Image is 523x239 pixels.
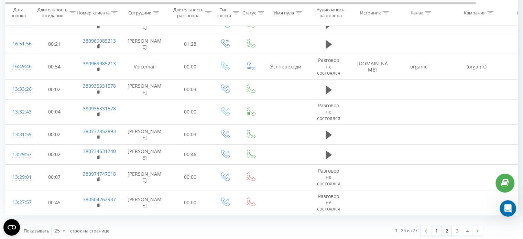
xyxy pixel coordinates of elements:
[83,196,116,203] a: 380504262937
[6,156,132,168] textarea: Ваше сообщение...
[33,79,76,99] td: 00:02
[6,55,113,189] div: Дякую вам за відповідьОбов'язково звертайтеся, якщо виникнуть питання! 😉
[500,200,516,217] iframe: Intercom live chat
[452,226,462,236] a: 3
[11,171,16,176] button: Средство выбора эмодзи
[3,219,20,236] button: Open CMP widget
[464,10,486,16] div: Кампания
[33,7,42,12] h1: Fin
[11,66,107,79] div: Обов'язково звертайтеся, якщо виникнуть питання! 😉
[263,54,308,79] td: Усі переходи
[169,165,212,190] td: 00:00
[54,227,60,234] div: 25
[22,171,27,176] button: Средство выбора GIF-файла
[169,99,212,125] td: 00:00
[20,4,31,15] img: Profile image for Fin
[6,28,132,55] div: Alesia говорит…
[12,128,26,141] div: 13:31:59
[121,3,133,15] div: Закрыть
[33,124,76,144] td: 00:02
[317,57,340,76] span: Разговор не состоялся
[6,55,132,195] div: Volodymyr говорит…
[108,3,121,16] button: Главная
[83,105,116,112] a: 380935331578
[317,193,340,212] span: Разговор не состоялся
[33,171,38,176] button: Добавить вложение
[12,148,26,161] div: 13:29:57
[70,228,109,234] span: строк на странице
[442,226,452,236] a: 2
[11,59,107,66] div: Дякую вам за відповідь
[360,10,381,16] div: Источник
[431,226,442,236] a: 1
[118,168,129,179] button: Отправить сообщение…
[216,7,231,19] div: Тип звонка
[12,196,26,209] div: 13:27:57
[121,124,169,144] td: [PERSON_NAME]
[242,10,256,16] div: Статус
[77,10,110,16] div: Номер клиента
[12,83,26,96] div: 13:33:26
[411,10,423,16] div: Канал
[462,226,472,236] a: 4
[121,34,169,54] td: [PERSON_NAME]
[6,7,31,19] div: Дата звонка
[47,28,132,49] div: Добрий деньТак, наразі все добре, дякую
[12,37,26,51] div: 16:51:56
[83,83,116,89] a: 380935331578
[12,171,26,184] div: 13:29:01
[83,128,116,134] a: 380737852893
[317,167,340,186] span: Разговор не состоялся
[83,60,116,67] a: 380969985213
[395,227,417,234] div: 1 - 25 из 77
[33,144,76,164] td: 00:02
[33,190,76,215] td: 00:45
[169,79,212,99] td: 00:03
[33,54,76,79] td: 00:54
[121,165,169,190] td: [PERSON_NAME]
[33,165,76,190] td: 00:07
[317,102,340,121] span: Разговор не состоялся
[121,144,169,164] td: [PERSON_NAME]
[33,34,76,54] td: 00:21
[169,144,212,164] td: 00:46
[24,228,50,234] span: Показывать
[37,7,68,19] div: Длительность ожидания
[349,54,396,79] td: [DOMAIN_NAME]
[274,10,294,16] div: Имя пула
[53,32,127,45] div: Добрий день Так, наразі все добре, дякую
[169,54,212,79] td: 00:00
[33,99,76,125] td: 00:04
[442,54,511,79] td: (organic)
[4,3,18,16] button: go back
[12,105,26,119] div: 13:32:43
[12,60,26,73] div: 16:49:46
[169,34,212,54] td: 01:28
[121,54,169,79] td: Voicemail
[121,190,169,215] td: [PERSON_NAME]
[173,7,204,19] div: Длительность разговора
[121,79,169,99] td: [PERSON_NAME]
[83,37,116,44] a: 380969985213
[169,124,212,144] td: 00:03
[169,190,212,215] td: 00:00
[83,148,116,154] a: 380734631740
[83,171,116,177] a: 380974747018
[128,10,151,16] div: Сотрудник
[396,54,442,79] td: organic
[314,7,347,19] div: Аудиозапись разговора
